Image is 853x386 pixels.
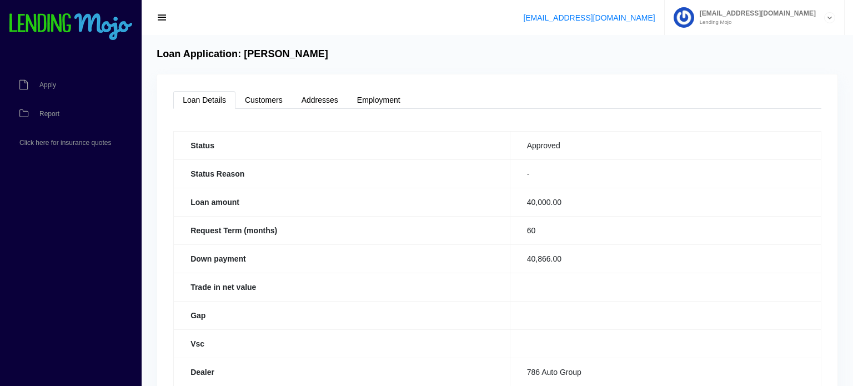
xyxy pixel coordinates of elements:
[510,244,821,273] td: 40,866.00
[292,91,348,109] a: Addresses
[174,216,510,244] th: Request Term (months)
[173,91,235,109] a: Loan Details
[523,13,655,22] a: [EMAIL_ADDRESS][DOMAIN_NAME]
[174,131,510,159] th: Status
[235,91,292,109] a: Customers
[39,111,59,117] span: Report
[8,13,133,41] img: logo-small.png
[157,48,328,61] h4: Loan Application: [PERSON_NAME]
[510,188,821,216] td: 40,000.00
[694,19,816,25] small: Lending Mojo
[510,216,821,244] td: 60
[510,131,821,159] td: Approved
[39,82,56,88] span: Apply
[174,329,510,358] th: Vsc
[174,159,510,188] th: Status Reason
[694,10,816,17] span: [EMAIL_ADDRESS][DOMAIN_NAME]
[174,188,510,216] th: Loan amount
[348,91,410,109] a: Employment
[510,159,821,188] td: -
[174,301,510,329] th: Gap
[174,358,510,386] th: Dealer
[19,139,111,146] span: Click here for insurance quotes
[674,7,694,28] img: Profile image
[174,244,510,273] th: Down payment
[510,358,821,386] td: 786 Auto Group
[174,273,510,301] th: Trade in net value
